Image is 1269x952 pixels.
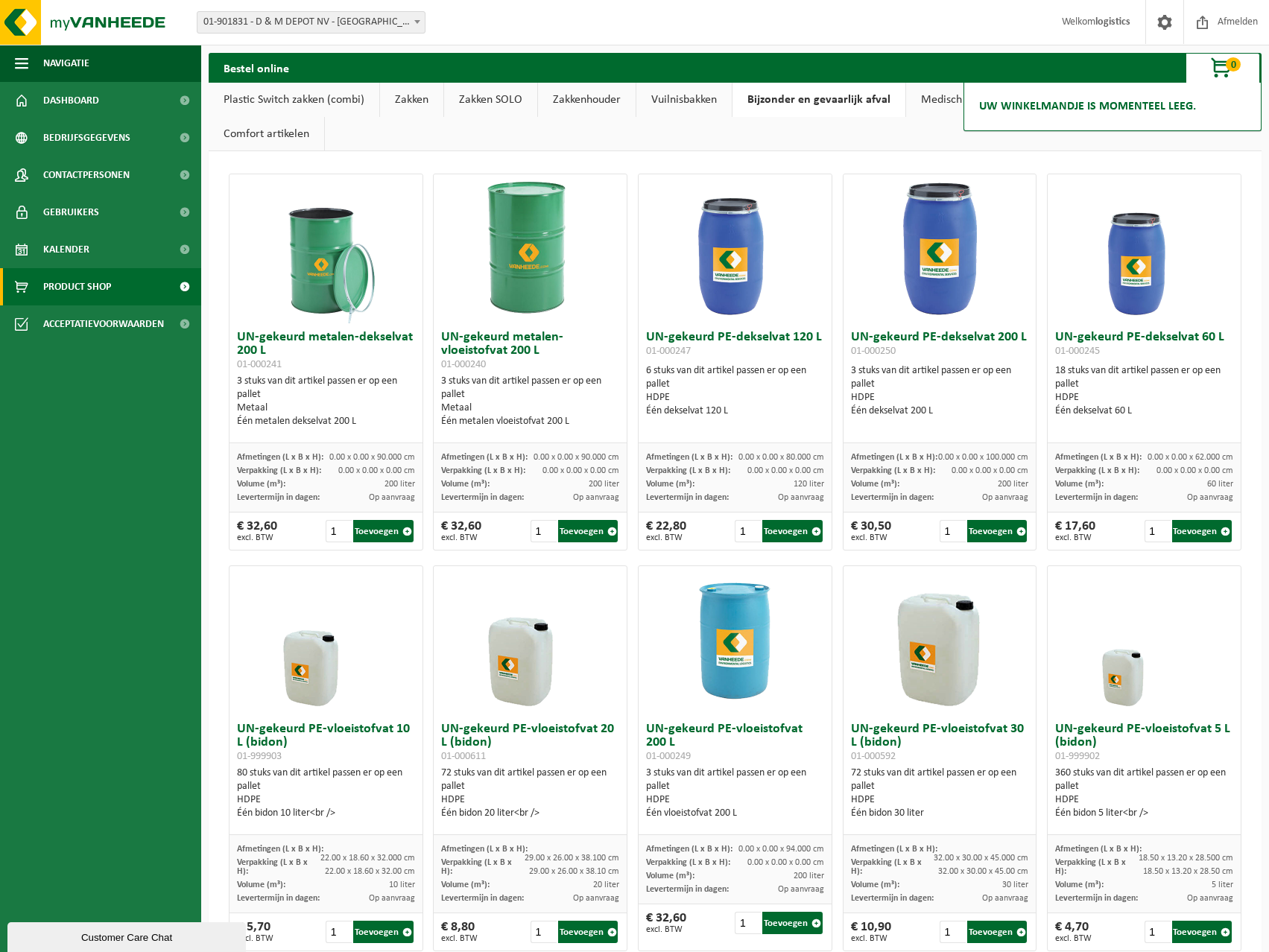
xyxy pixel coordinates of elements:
span: 0.00 x 0.00 x 100.000 cm [938,453,1028,462]
span: 30 liter [1002,880,1028,889]
span: Levertermijn in dagen: [441,894,524,903]
span: Volume (m³): [237,880,285,889]
span: Verpakking (L x B x H): [441,858,512,876]
span: 0.00 x 0.00 x 90.000 cm [534,453,619,462]
span: 01-901831 - D & M DEPOT NV - AARTSELAAR [197,12,425,33]
div: HDPE [851,793,1029,807]
span: 10 liter [389,880,415,889]
input: 1 [326,520,352,542]
span: 01-000247 [646,346,691,357]
h3: UN-gekeurd PE-vloeistofvat 10 L (bidon) [237,723,415,763]
span: Op aanvraag [778,493,824,502]
div: Één dekselvat 200 L [851,404,1029,418]
h2: Uw winkelmandje is momenteel leeg. [972,90,1203,123]
div: HDPE [1055,391,1233,404]
span: Levertermijn in dagen: [851,493,934,502]
span: Op aanvraag [369,894,415,903]
div: € 10,90 [851,921,891,943]
img: 01-000240 [456,174,605,323]
a: Medisch [906,83,977,117]
span: Op aanvraag [982,493,1028,502]
div: HDPE [1055,793,1233,807]
span: Levertermijn in dagen: [441,493,524,502]
span: 200 liter [385,480,415,489]
div: € 30,50 [851,520,891,542]
button: Toevoegen [353,520,414,542]
div: 3 stuks van dit artikel passen er op een pallet [851,364,1029,418]
div: Metaal [441,402,619,415]
button: Toevoegen [558,921,618,943]
h3: UN-gekeurd metalen-vloeistofvat 200 L [441,331,619,371]
div: 72 stuks van dit artikel passen er op een pallet [441,767,619,820]
button: 0 [1186,53,1260,83]
h3: UN-gekeurd PE-vloeistofvat 5 L (bidon) [1055,723,1233,763]
span: 200 liter [794,872,824,880]
button: Toevoegen [1172,921,1232,943]
button: Toevoegen [762,520,823,542]
strong: logistics [1095,16,1130,28]
span: Afmetingen (L x B x H): [646,453,732,462]
span: Verpakking (L x B x H): [851,466,935,475]
span: Volume (m³): [1055,880,1104,889]
span: Op aanvraag [982,894,1028,903]
div: Één bidon 30 liter [851,807,1029,820]
span: 22.00 x 18.60 x 32.000 cm [320,854,415,863]
span: 5 liter [1212,880,1233,889]
span: 01-000611 [441,751,486,762]
img: 01-999903 [251,566,400,715]
div: € 5,70 [237,921,273,943]
span: excl. BTW [237,533,277,542]
a: Bijzonder en gevaarlijk afval [732,83,905,117]
span: 0.00 x 0.00 x 0.00 cm [747,858,824,867]
span: Levertermijn in dagen: [237,894,320,903]
span: Afmetingen (L x B x H): [1055,453,1142,462]
h3: UN-gekeurd PE-vloeistofvat 30 L (bidon) [851,723,1029,763]
h3: UN-gekeurd PE-dekselvat 200 L [851,331,1029,361]
span: 01-000241 [237,359,282,370]
div: 18 stuks van dit artikel passen er op een pallet [1055,364,1233,418]
span: 200 liter [589,480,619,489]
div: 3 stuks van dit artikel passen er op een pallet [237,375,415,428]
input: 1 [531,921,557,943]
a: Zakken [380,83,443,117]
div: Metaal [237,402,415,415]
span: Volume (m³): [646,480,694,489]
span: 01-000592 [851,751,896,762]
span: Volume (m³): [1055,480,1104,489]
span: Bedrijfsgegevens [43,119,130,156]
div: Één bidon 5 liter<br /> [1055,807,1233,820]
span: Verpakking (L x B x H): [1055,858,1126,876]
span: Afmetingen (L x B x H): [851,453,937,462]
a: Plastic Switch zakken (combi) [209,83,379,117]
div: Één dekselvat 60 L [1055,404,1233,418]
span: Volume (m³): [851,880,899,889]
span: Afmetingen (L x B x H): [441,845,528,854]
a: Zakken SOLO [444,83,537,117]
span: 0.00 x 0.00 x 90.000 cm [329,453,415,462]
span: 0.00 x 0.00 x 94.000 cm [738,845,824,854]
span: 20 liter [593,880,619,889]
span: excl. BTW [1055,934,1092,943]
span: 0 [1226,57,1241,72]
input: 1 [940,921,966,943]
span: Afmetingen (L x B x H): [441,453,528,462]
img: 01-000241 [251,174,400,323]
div: 3 stuks van dit artikel passen er op een pallet [646,767,824,820]
input: 1 [531,520,557,542]
div: HDPE [851,391,1029,404]
span: 29.00 x 26.00 x 38.100 cm [525,854,619,863]
input: 1 [1145,520,1171,542]
span: Product Shop [43,268,111,305]
span: 32.00 x 30.00 x 45.000 cm [934,854,1028,863]
span: excl. BTW [646,533,686,542]
span: Kalender [43,231,89,268]
button: Toevoegen [1172,520,1232,542]
h3: UN-gekeurd metalen-dekselvat 200 L [237,331,415,371]
span: Gebruikers [43,194,99,231]
span: Op aanvraag [369,493,415,502]
span: 01-999903 [237,751,282,762]
span: Levertermijn in dagen: [646,885,729,894]
button: Toevoegen [762,912,823,934]
span: Verpakking (L x B x H): [237,858,308,876]
span: Op aanvraag [778,885,824,894]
